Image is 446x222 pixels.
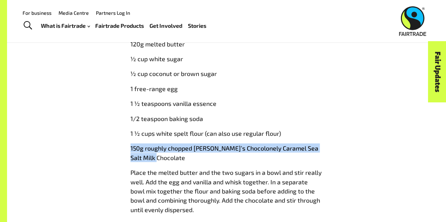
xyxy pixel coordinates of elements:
a: Toggle Search [19,17,36,34]
p: 1 free-range egg [130,84,323,93]
a: Get Involved [149,21,182,31]
a: What is Fairtrade [41,21,90,31]
p: ½ cup white sugar [130,54,323,63]
a: Partners Log In [96,10,130,16]
p: 1 ½ teaspoons vanilla essence [130,99,323,108]
p: 1 ½ cups white spelt flour (can also use regular flour) [130,129,323,138]
a: For business [23,10,51,16]
img: Fairtrade Australia New Zealand logo [399,6,426,36]
p: 1/2 teaspoon baking soda [130,114,323,123]
p: Place the melted butter and the two sugars in a bowl and stir really well. Add the egg and vanill... [130,168,323,214]
p: 120g melted butter [130,39,323,49]
p: 150g roughly chopped [PERSON_NAME]’s Chocolonely Caramel Sea Salt Milk Chocolate [130,144,323,162]
a: Stories [188,21,206,31]
a: Fairtrade Products [95,21,144,31]
p: ½ cup coconut or brown sugar [130,69,323,78]
a: Media Centre [59,10,89,16]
